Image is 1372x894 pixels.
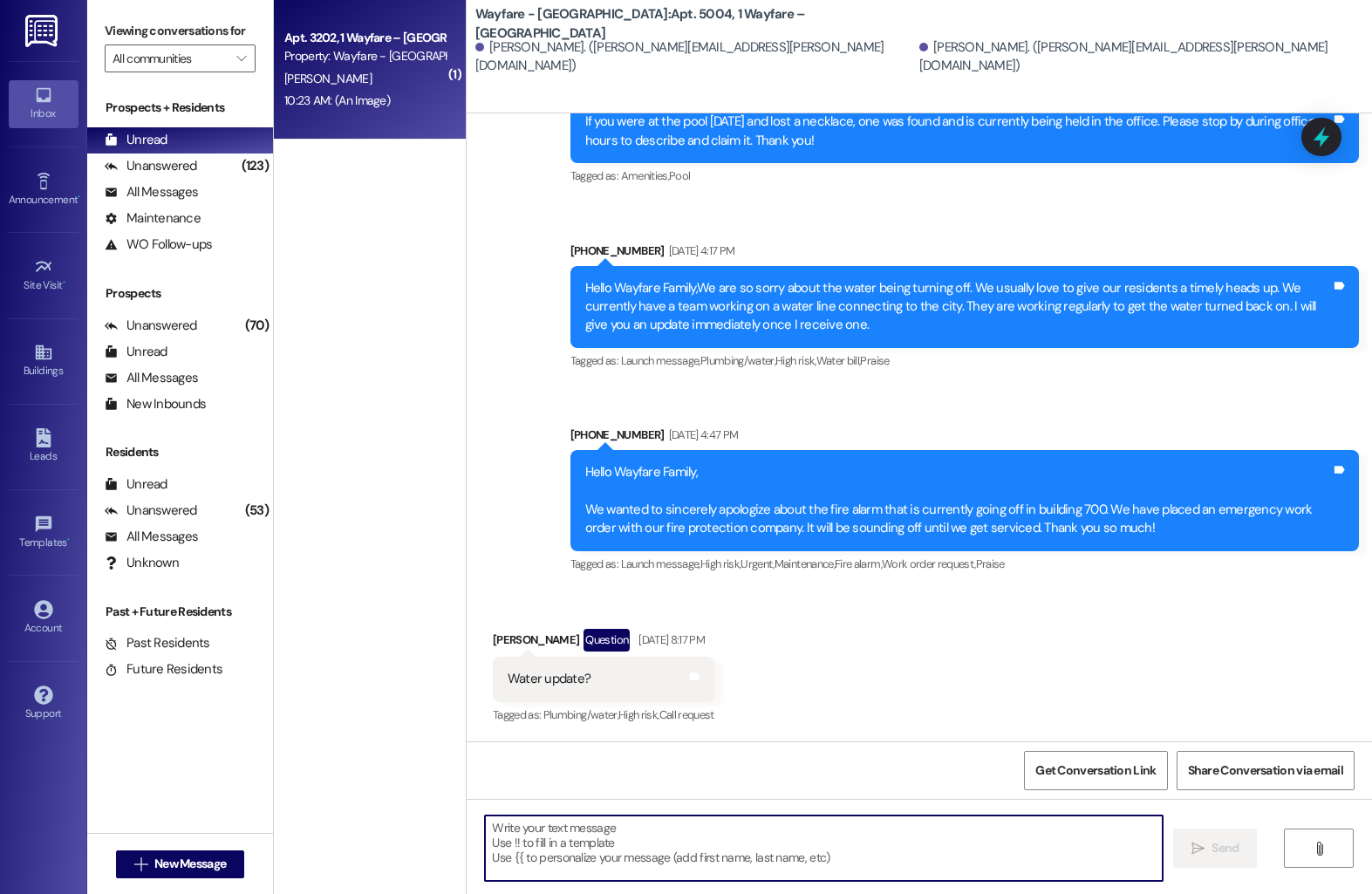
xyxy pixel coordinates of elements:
[241,312,273,339] div: (70)
[9,509,78,556] a: Templates •
[621,353,700,368] span: Launch message ,
[1173,829,1258,868] button: Send
[1191,842,1205,856] i: 
[105,157,197,175] div: Unanswered
[669,168,690,183] span: Pool
[87,99,273,117] div: Prospects + Residents
[775,556,835,571] span: Maintenance ,
[618,707,659,722] span: High risk ,
[284,47,446,65] div: Property: Wayfare - [GEOGRAPHIC_DATA]
[570,348,1359,373] div: Tagged as:
[860,353,889,368] span: Praise
[585,463,1331,538] div: Hello Wayfare Family, We wanted to sincerely apologize about the fire alarm that is currently goi...
[1035,761,1156,780] span: Get Conversation Link
[105,660,222,679] div: Future Residents
[1188,761,1343,780] span: Share Conversation via email
[9,338,78,385] a: Buildings
[1177,751,1355,790] button: Share Conversation via email
[570,426,1359,450] div: [PHONE_NUMBER]
[665,426,739,444] div: [DATE] 4:47 PM
[105,209,201,228] div: Maintenance
[25,15,61,47] img: ResiDesk Logo
[9,680,78,727] a: Support
[1313,842,1326,856] i: 
[105,317,197,335] div: Unanswered
[659,707,714,722] span: Call request
[665,242,735,260] div: [DATE] 4:17 PM
[284,29,446,47] div: Apt. 3202, 1 Wayfare – [GEOGRAPHIC_DATA]
[78,191,80,203] span: •
[9,252,78,299] a: Site Visit •
[475,38,915,76] div: [PERSON_NAME]. ([PERSON_NAME][EMAIL_ADDRESS][PERSON_NAME][DOMAIN_NAME])
[493,629,714,657] div: [PERSON_NAME]
[284,92,390,108] div: 10:23 AM: (An Image)
[882,556,976,571] span: Work order request ,
[570,242,1359,266] div: [PHONE_NUMBER]
[105,343,167,361] div: Unread
[154,855,226,873] span: New Message
[1212,839,1239,857] span: Send
[105,554,179,572] div: Unknown
[508,670,590,688] div: Water update?
[105,183,198,201] div: All Messages
[585,113,1331,150] div: If you were at the pool [DATE] and lost a necklace, one was found and is currently being held in ...
[475,5,824,43] b: Wayfare - [GEOGRAPHIC_DATA]: Apt. 5004, 1 Wayfare – [GEOGRAPHIC_DATA]
[63,276,65,289] span: •
[116,850,245,878] button: New Message
[105,369,198,387] div: All Messages
[105,131,167,149] div: Unread
[775,353,816,368] span: High risk ,
[570,551,1359,577] div: Tagged as:
[105,502,197,520] div: Unanswered
[237,153,273,180] div: (123)
[570,163,1359,188] div: Tagged as:
[835,556,882,571] span: Fire alarm ,
[87,284,273,303] div: Prospects
[700,353,775,368] span: Plumbing/water ,
[284,71,372,86] span: [PERSON_NAME]
[236,51,246,65] i: 
[543,707,618,722] span: Plumbing/water ,
[87,443,273,461] div: Residents
[105,475,167,494] div: Unread
[105,634,210,652] div: Past Residents
[105,235,212,254] div: WO Follow-ups
[241,497,273,524] div: (53)
[9,595,78,642] a: Account
[741,556,774,571] span: Urgent ,
[87,603,273,621] div: Past + Future Residents
[621,168,670,183] span: Amenities ,
[919,38,1359,76] div: [PERSON_NAME]. ([PERSON_NAME][EMAIL_ADDRESS][PERSON_NAME][DOMAIN_NAME])
[9,80,78,127] a: Inbox
[493,702,714,727] div: Tagged as:
[134,857,147,871] i: 
[634,631,705,649] div: [DATE] 8:17 PM
[584,629,630,651] div: Question
[976,556,1005,571] span: Praise
[9,423,78,470] a: Leads
[105,17,256,44] label: Viewing conversations for
[67,534,70,546] span: •
[816,353,861,368] span: Water bill ,
[105,395,206,413] div: New Inbounds
[105,528,198,546] div: All Messages
[1024,751,1167,790] button: Get Conversation Link
[621,556,700,571] span: Launch message ,
[585,279,1331,335] div: Hello Wayfare Family,We are so sorry about the water being turning off. We usually love to give o...
[700,556,741,571] span: High risk ,
[113,44,228,72] input: All communities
